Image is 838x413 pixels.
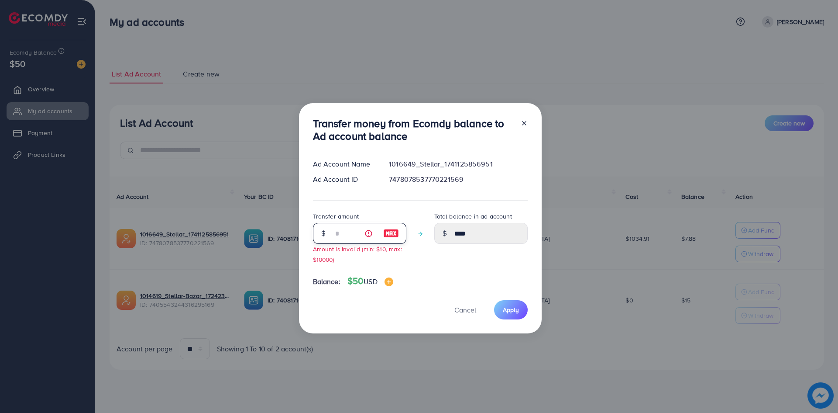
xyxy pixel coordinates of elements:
label: Transfer amount [313,212,359,221]
span: Balance: [313,277,340,287]
img: image [385,278,393,286]
span: Apply [503,305,519,314]
span: Cancel [454,305,476,315]
img: image [383,228,399,239]
small: Amount is invalid (min: $10, max: $10000) [313,245,402,263]
div: 1016649_Stellar_1741125856951 [382,159,534,169]
span: USD [364,277,377,286]
h3: Transfer money from Ecomdy balance to Ad account balance [313,117,514,142]
button: Apply [494,300,528,319]
label: Total balance in ad account [434,212,512,221]
button: Cancel [443,300,487,319]
div: Ad Account ID [306,174,382,184]
div: Ad Account Name [306,159,382,169]
h4: $50 [347,276,393,287]
div: 7478078537770221569 [382,174,534,184]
